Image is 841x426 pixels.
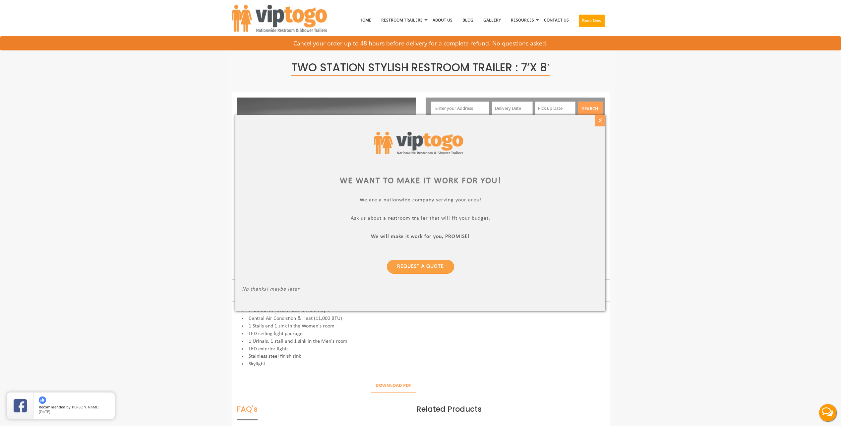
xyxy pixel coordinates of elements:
p: No thanks! maybe later [242,286,599,294]
span: Recommended [39,404,65,409]
div: X [595,115,605,126]
a: Request a Quote [387,259,454,273]
img: thumbs up icon [39,396,46,404]
img: viptogo logo [374,132,463,155]
div: We want to make it work for you! [242,175,599,187]
button: Live Chat [814,399,841,426]
span: by [39,405,109,410]
p: Ask us about a restroom trailer that will fit your budget, [242,215,599,223]
p: We are a nationwide company serving your area! [242,197,599,204]
span: [DATE] [39,409,50,414]
img: Review Rating [14,399,27,412]
span: [PERSON_NAME] [71,404,99,409]
b: We will make it work for you, PROMISE! [371,234,470,239]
